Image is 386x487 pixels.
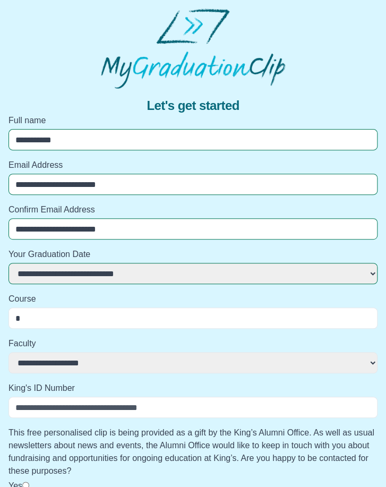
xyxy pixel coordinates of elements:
[101,8,286,89] img: MyGraduationClip
[8,114,378,127] label: Full name
[8,203,378,216] label: Confirm Email Address
[8,382,378,395] label: King's ID Number
[8,426,378,477] label: This free personalised clip is being provided as a gift by the King’s Alumni Office. As well as u...
[8,337,378,350] label: Faculty
[8,159,378,172] label: Email Address
[8,293,378,305] label: Course
[8,248,378,261] label: Your Graduation Date
[147,97,239,114] span: Let's get started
